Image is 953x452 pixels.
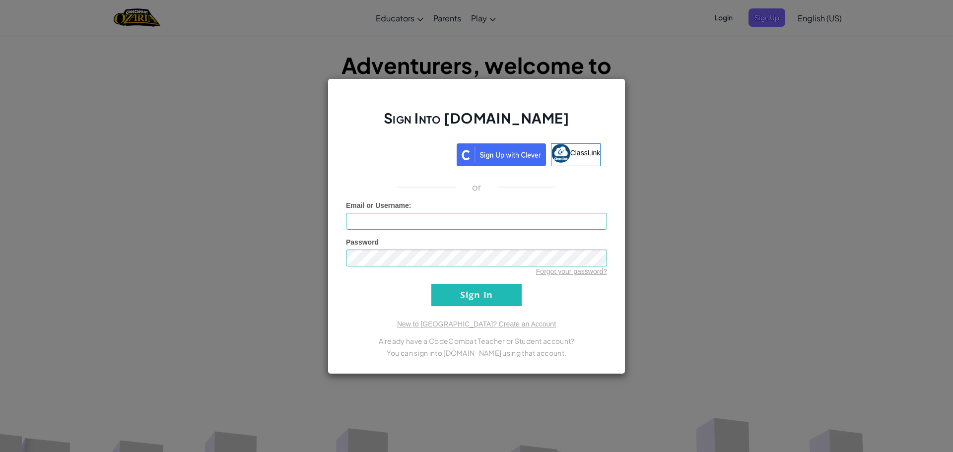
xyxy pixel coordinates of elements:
[346,238,379,246] span: Password
[346,347,607,359] p: You can sign into [DOMAIN_NAME] using that account.
[397,320,556,328] a: New to [GEOGRAPHIC_DATA]? Create an Account
[431,284,522,306] input: Sign In
[457,143,546,166] img: clever_sso_button@2x.png
[346,201,409,209] span: Email or Username
[347,142,457,164] iframe: Sign in with Google Button
[570,148,601,156] span: ClassLink
[472,181,481,193] p: or
[346,200,411,210] label: :
[346,109,607,137] h2: Sign Into [DOMAIN_NAME]
[551,144,570,163] img: classlink-logo-small.png
[536,267,607,275] a: Forgot your password?
[346,335,607,347] p: Already have a CodeCombat Teacher or Student account?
